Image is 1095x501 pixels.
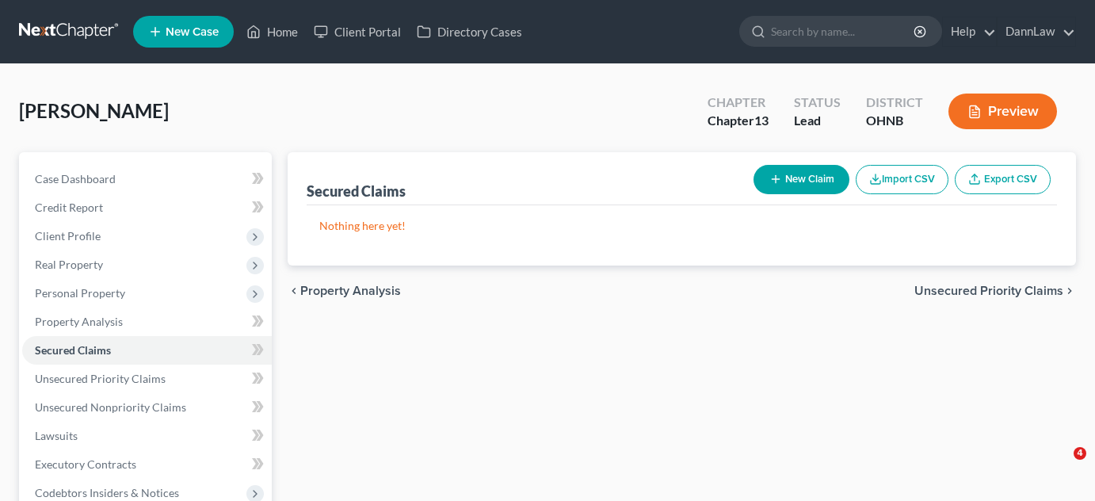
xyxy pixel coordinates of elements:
i: chevron_left [288,285,300,297]
span: Executory Contracts [35,457,136,471]
p: Nothing here yet! [319,218,1045,234]
span: Property Analysis [300,285,401,297]
iframe: Intercom live chat [1041,447,1079,485]
a: Property Analysis [22,308,272,336]
div: OHNB [866,112,923,130]
a: Client Portal [306,17,409,46]
span: Property Analysis [35,315,123,328]
div: District [866,94,923,112]
span: 4 [1074,447,1086,460]
button: chevron_left Property Analysis [288,285,401,297]
a: DannLaw [998,17,1075,46]
div: Lead [794,112,841,130]
i: chevron_right [1063,285,1076,297]
a: Executory Contracts [22,450,272,479]
input: Search by name... [771,17,916,46]
button: Import CSV [856,165,948,194]
div: Chapter [708,94,769,112]
button: New Claim [754,165,849,194]
div: Status [794,94,841,112]
div: Chapter [708,112,769,130]
span: Secured Claims [35,343,111,357]
a: Credit Report [22,193,272,222]
span: Real Property [35,258,103,271]
span: Client Profile [35,229,101,243]
a: Home [238,17,306,46]
span: Unsecured Priority Claims [35,372,166,385]
button: Preview [948,94,1057,129]
span: Credit Report [35,201,103,214]
span: Unsecured Priority Claims [914,285,1063,297]
a: Export CSV [955,165,1051,194]
span: [PERSON_NAME] [19,99,169,122]
div: Secured Claims [307,182,406,201]
a: Lawsuits [22,422,272,450]
span: Personal Property [35,286,125,300]
span: Lawsuits [35,429,78,442]
button: Unsecured Priority Claims chevron_right [914,285,1076,297]
a: Unsecured Nonpriority Claims [22,393,272,422]
span: 13 [754,113,769,128]
a: Unsecured Priority Claims [22,365,272,393]
span: Case Dashboard [35,172,116,185]
span: Codebtors Insiders & Notices [35,486,179,499]
a: Help [943,17,996,46]
a: Case Dashboard [22,165,272,193]
span: Unsecured Nonpriority Claims [35,400,186,414]
a: Secured Claims [22,336,272,365]
span: New Case [166,26,219,38]
a: Directory Cases [409,17,530,46]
